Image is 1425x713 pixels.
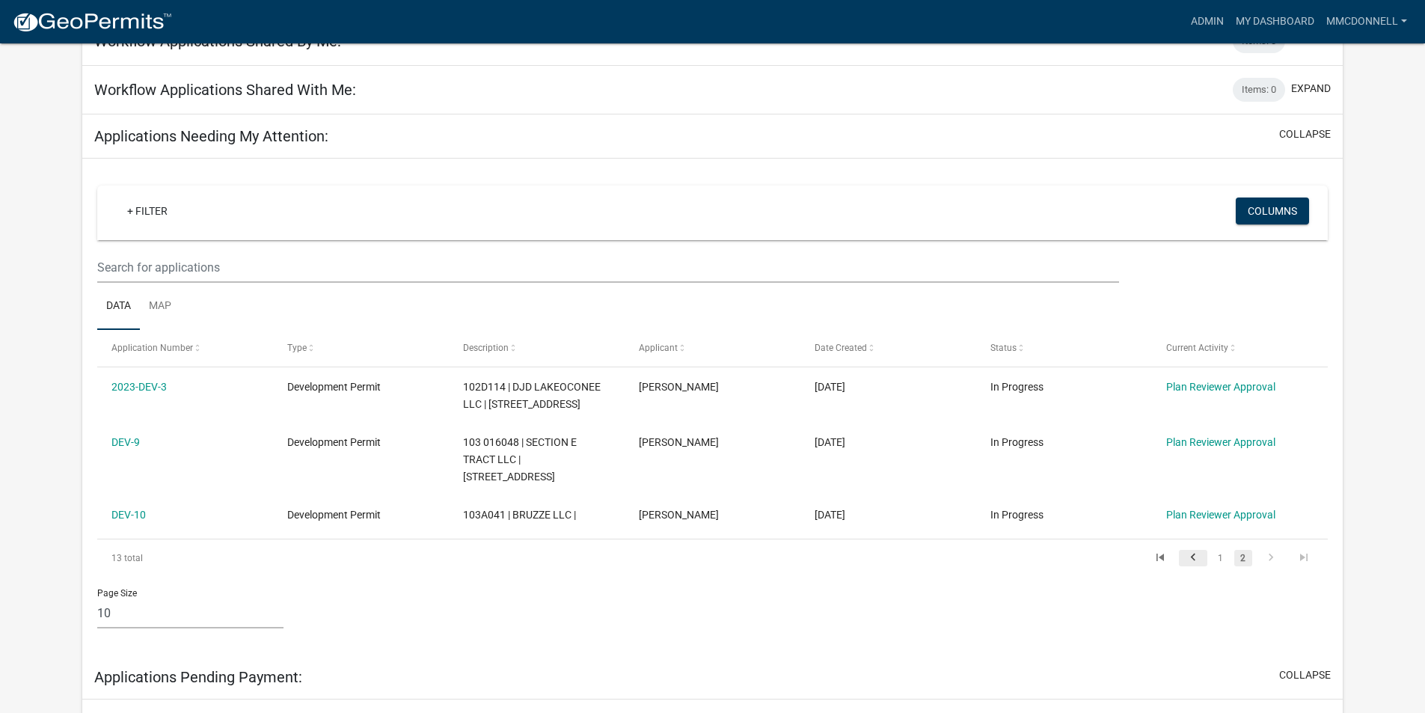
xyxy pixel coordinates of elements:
span: Development Permit [287,436,381,448]
h5: Applications Pending Payment: [94,668,302,686]
a: DEV-9 [111,436,140,448]
a: Plan Reviewer Approval [1166,381,1275,393]
datatable-header-cell: Current Activity [1151,330,1327,366]
datatable-header-cell: Applicant [625,330,800,366]
datatable-header-cell: Status [975,330,1151,366]
div: 13 total [97,539,340,577]
button: Columns [1236,198,1309,224]
a: Plan Reviewer Approval [1166,509,1275,521]
span: In Progress [990,381,1044,393]
a: Admin [1185,7,1230,36]
span: Description [463,343,509,353]
span: In Progress [990,436,1044,448]
datatable-header-cell: Description [449,330,625,366]
span: Chris Adamson [639,381,719,393]
button: collapse [1279,126,1331,142]
div: collapse [82,159,1343,655]
a: + Filter [115,198,180,224]
span: Kenteria Williams [639,509,719,521]
span: Dorothy Evans [639,436,719,448]
li: page 2 [1232,545,1254,571]
h5: Workflow Applications Shared With Me: [94,81,356,99]
div: Items: 0 [1233,78,1285,102]
a: mmcdonnell [1320,7,1413,36]
a: 2 [1234,550,1252,566]
span: 103A041 | BRUZZE LLC | [463,509,576,521]
button: expand [1291,32,1331,48]
span: 09/23/2022 [815,509,845,521]
span: Status [990,343,1017,353]
span: Date Created [815,343,867,353]
a: Map [140,283,180,331]
span: Application Number [111,343,193,353]
a: go to previous page [1179,550,1207,566]
button: expand [1291,81,1331,97]
a: My Dashboard [1230,7,1320,36]
span: 103 016048 | SECTION E TRACT LLC | 1129 Lake Oconee Pkwy [463,436,577,483]
span: 03/14/2023 [815,381,845,393]
button: collapse [1279,667,1331,683]
span: Development Permit [287,381,381,393]
span: In Progress [990,509,1044,521]
datatable-header-cell: Application Number [97,330,273,366]
h5: Applications Needing My Attention: [94,127,328,145]
span: Development Permit [287,509,381,521]
a: 1 [1212,550,1230,566]
a: go to next page [1257,550,1285,566]
span: Current Activity [1166,343,1228,353]
span: Type [287,343,307,353]
span: Applicant [639,343,678,353]
a: go to first page [1146,550,1174,566]
a: DEV-10 [111,509,146,521]
datatable-header-cell: Type [273,330,449,366]
li: page 1 [1210,545,1232,571]
a: Data [97,283,140,331]
a: go to last page [1290,550,1318,566]
a: Plan Reviewer Approval [1166,436,1275,448]
span: 102D114 | DJD LAKEOCONEE LLC | 485 Southview Dr [463,381,601,410]
span: 09/27/2022 [815,436,845,448]
a: 2023-DEV-3 [111,381,167,393]
input: Search for applications [97,252,1118,283]
datatable-header-cell: Date Created [800,330,976,366]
